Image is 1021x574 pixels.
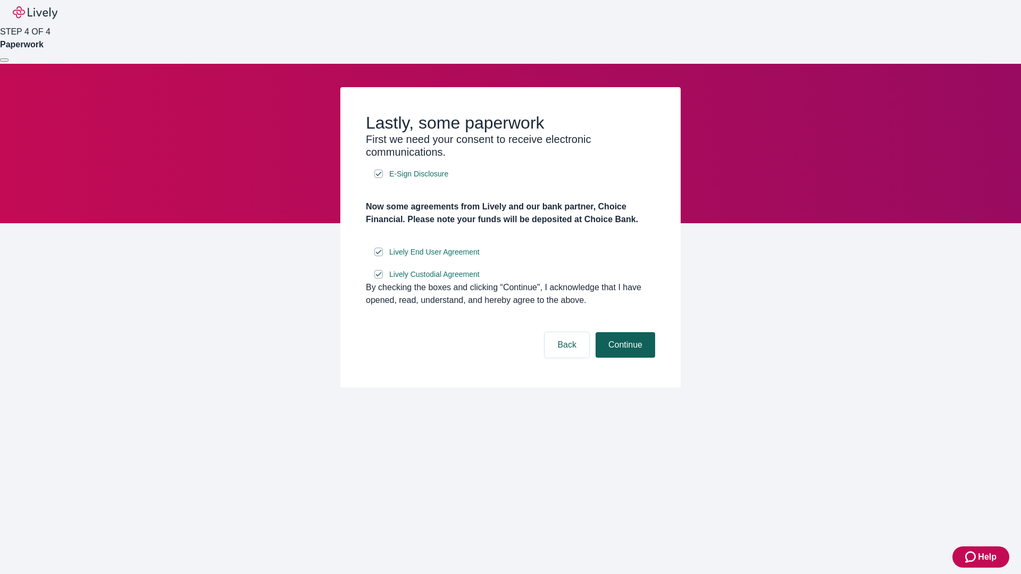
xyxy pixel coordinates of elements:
h3: First we need your consent to receive electronic communications. [366,133,655,158]
a: e-sign disclosure document [387,246,482,259]
img: Lively [13,6,57,19]
span: Help [978,551,997,563]
div: By checking the boxes and clicking “Continue", I acknowledge that I have opened, read, understand... [366,281,655,307]
svg: Zendesk support icon [965,551,978,563]
button: Zendesk support iconHelp [952,546,1009,568]
a: e-sign disclosure document [387,167,450,181]
h2: Lastly, some paperwork [366,113,655,133]
button: Back [545,332,589,358]
a: e-sign disclosure document [387,268,482,281]
h4: Now some agreements from Lively and our bank partner, Choice Financial. Please note your funds wi... [366,200,655,226]
span: Lively End User Agreement [389,247,480,258]
span: Lively Custodial Agreement [389,269,480,280]
span: E-Sign Disclosure [389,168,448,180]
button: Continue [596,332,655,358]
